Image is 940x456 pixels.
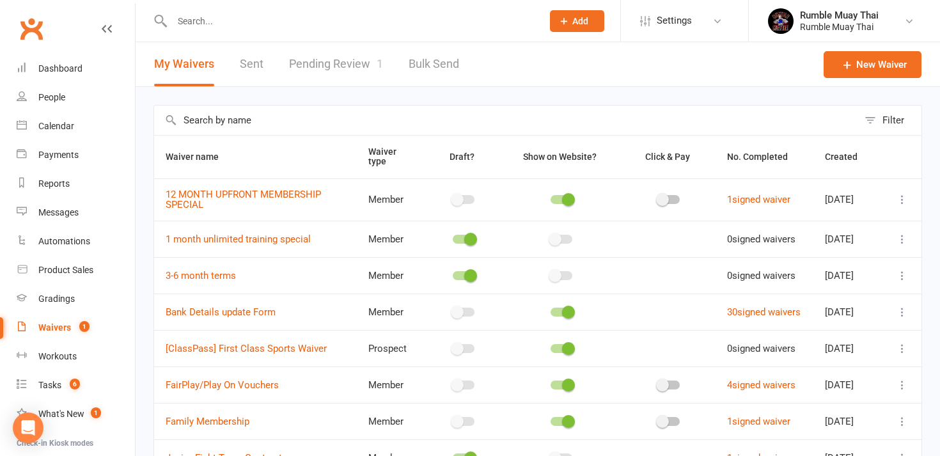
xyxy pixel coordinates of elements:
img: thumb_image1688088946.png [768,8,794,34]
div: Payments [38,150,79,160]
a: Calendar [17,112,135,141]
td: [DATE] [813,294,883,330]
td: Member [357,257,427,294]
a: Waivers 1 [17,313,135,342]
span: 1 [377,57,383,70]
td: Member [357,366,427,403]
a: 12 MONTH UPFRONT MEMBERSHIP SPECIAL [166,189,321,211]
a: Bank Details update Form [166,306,276,318]
button: Draft? [438,149,489,164]
span: Created [825,152,872,162]
input: Search... [168,12,533,30]
a: Sent [240,42,263,86]
a: Messages [17,198,135,227]
a: What's New1 [17,400,135,428]
a: Automations [17,227,135,256]
td: Member [357,294,427,330]
div: Gradings [38,294,75,304]
td: [DATE] [813,330,883,366]
a: 30signed waivers [727,306,801,318]
div: Waivers [38,322,71,333]
a: Dashboard [17,54,135,83]
div: What's New [38,409,84,419]
span: Draft? [450,152,474,162]
td: [DATE] [813,366,883,403]
span: 0 signed waivers [727,343,795,354]
button: Click & Pay [634,149,704,164]
div: Tasks [38,380,61,390]
span: Settings [657,6,692,35]
button: My Waivers [154,42,214,86]
a: 4signed waivers [727,379,795,391]
td: Member [357,178,427,221]
div: Messages [38,207,79,217]
button: Show on Website? [512,149,611,164]
div: People [38,92,65,102]
td: Member [357,403,427,439]
td: Member [357,221,427,257]
a: 1signed waiver [727,194,790,205]
a: Pending Review1 [289,42,383,86]
a: 1 month unlimited training special [166,233,311,245]
button: Add [550,10,604,32]
td: [DATE] [813,403,883,439]
a: 1signed waiver [727,416,790,427]
th: Waiver type [357,136,427,178]
th: No. Completed [716,136,813,178]
div: Calendar [38,121,74,131]
td: [DATE] [813,221,883,257]
span: Show on Website? [523,152,597,162]
div: Open Intercom Messenger [13,413,43,443]
button: Created [825,149,872,164]
a: FairPlay/Play On Vouchers [166,379,279,391]
div: Dashboard [38,63,82,74]
div: Filter [882,113,904,128]
button: Filter [858,106,921,135]
a: Payments [17,141,135,169]
span: 0 signed waivers [727,233,795,245]
a: 3-6 month terms [166,270,236,281]
a: New Waiver [824,51,921,78]
td: [DATE] [813,178,883,221]
a: Tasks 6 [17,371,135,400]
div: Reports [38,178,70,189]
div: Automations [38,236,90,246]
a: Product Sales [17,256,135,285]
a: [ClassPass] First Class Sports Waiver [166,343,327,354]
span: Click & Pay [645,152,690,162]
div: Product Sales [38,265,93,275]
a: Workouts [17,342,135,371]
a: Bulk Send [409,42,459,86]
span: 1 [79,321,90,332]
button: Waiver name [166,149,233,164]
a: Clubworx [15,13,47,45]
a: Reports [17,169,135,198]
a: Family Membership [166,416,249,427]
td: [DATE] [813,257,883,294]
a: People [17,83,135,112]
span: Waiver name [166,152,233,162]
div: Rumble Muay Thai [800,10,879,21]
span: 6 [70,379,80,389]
input: Search by name [154,106,858,135]
span: 0 signed waivers [727,270,795,281]
td: Prospect [357,330,427,366]
div: Rumble Muay Thai [800,21,879,33]
a: Gradings [17,285,135,313]
div: Workouts [38,351,77,361]
span: 1 [91,407,101,418]
span: Add [572,16,588,26]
